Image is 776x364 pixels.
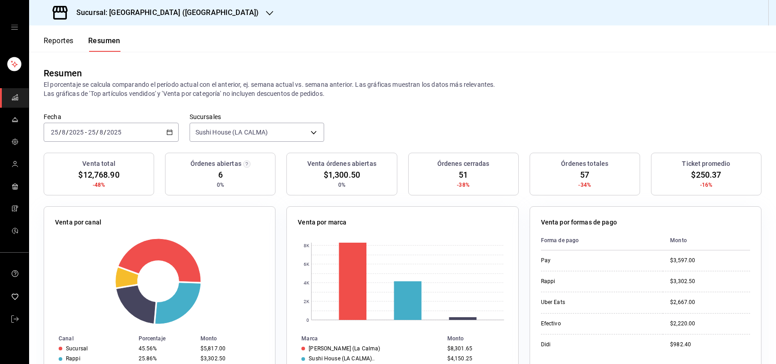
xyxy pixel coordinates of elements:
span: 0% [217,181,224,189]
div: navigation tabs [44,36,120,52]
span: -38% [457,181,470,189]
div: 45.56% [139,345,193,352]
input: ---- [69,129,84,136]
span: / [66,129,69,136]
th: Marca [287,334,443,344]
span: $250.37 [691,169,721,181]
label: Sucursales [190,114,325,120]
h3: Órdenes cerradas [437,159,490,169]
div: Pay [541,257,632,264]
input: -- [50,129,59,136]
div: $3,302.50 [200,355,260,362]
label: Fecha [44,114,179,120]
span: / [59,129,61,136]
div: $3,597.00 [670,257,750,264]
div: Didi [541,341,632,349]
h3: Órdenes totales [561,159,608,169]
span: -34% [578,181,591,189]
span: - [85,129,87,136]
div: $5,817.00 [200,345,260,352]
text: 8K [304,243,310,248]
div: Rappi [541,278,632,285]
div: 25.86% [139,355,193,362]
span: $1,300.50 [324,169,360,181]
th: Monto [197,334,275,344]
div: $8,301.65 [447,345,504,352]
span: -48% [93,181,105,189]
div: Sushi House (LA CALMA).. [309,355,375,362]
p: El porcentaje se calcula comparando el período actual con el anterior, ej. semana actual vs. sema... [44,80,761,98]
input: -- [61,129,66,136]
th: Forma de pago [541,231,663,250]
text: 4K [304,280,310,285]
p: Venta por marca [298,218,346,227]
div: $2,220.00 [670,320,750,328]
span: -16% [700,181,713,189]
p: Venta por formas de pago [541,218,617,227]
div: $3,302.50 [670,278,750,285]
th: Porcentaje [135,334,197,344]
span: 51 [459,169,468,181]
button: open drawer [11,24,18,31]
span: 6 [218,169,223,181]
p: Venta por canal [55,218,101,227]
div: $982.40 [670,341,750,349]
button: Reportes [44,36,74,52]
span: Sushi House (LA CALMA) [195,128,268,137]
h3: Ticket promedio [682,159,730,169]
div: Uber Eats [541,299,632,306]
div: Efectivo [541,320,632,328]
h3: Venta órdenes abiertas [307,159,376,169]
th: Canal [44,334,135,344]
div: Resumen [44,66,82,80]
div: [PERSON_NAME] (La Calma) [309,345,380,352]
button: Resumen [88,36,120,52]
text: 6K [304,262,310,267]
h3: Venta total [82,159,115,169]
span: 0% [338,181,345,189]
input: -- [88,129,96,136]
div: Rappi [66,355,80,362]
span: / [96,129,99,136]
span: $12,768.90 [78,169,119,181]
text: 0 [306,318,309,323]
input: ---- [106,129,122,136]
th: Monto [663,231,750,250]
input: -- [99,129,104,136]
text: 2K [304,299,310,304]
div: $4,150.25 [447,355,504,362]
h3: Sucursal: [GEOGRAPHIC_DATA] ([GEOGRAPHIC_DATA]) [69,7,259,18]
span: / [104,129,106,136]
div: Sucursal [66,345,88,352]
th: Monto [444,334,518,344]
span: 57 [580,169,589,181]
h3: Órdenes abiertas [190,159,241,169]
div: $2,667.00 [670,299,750,306]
